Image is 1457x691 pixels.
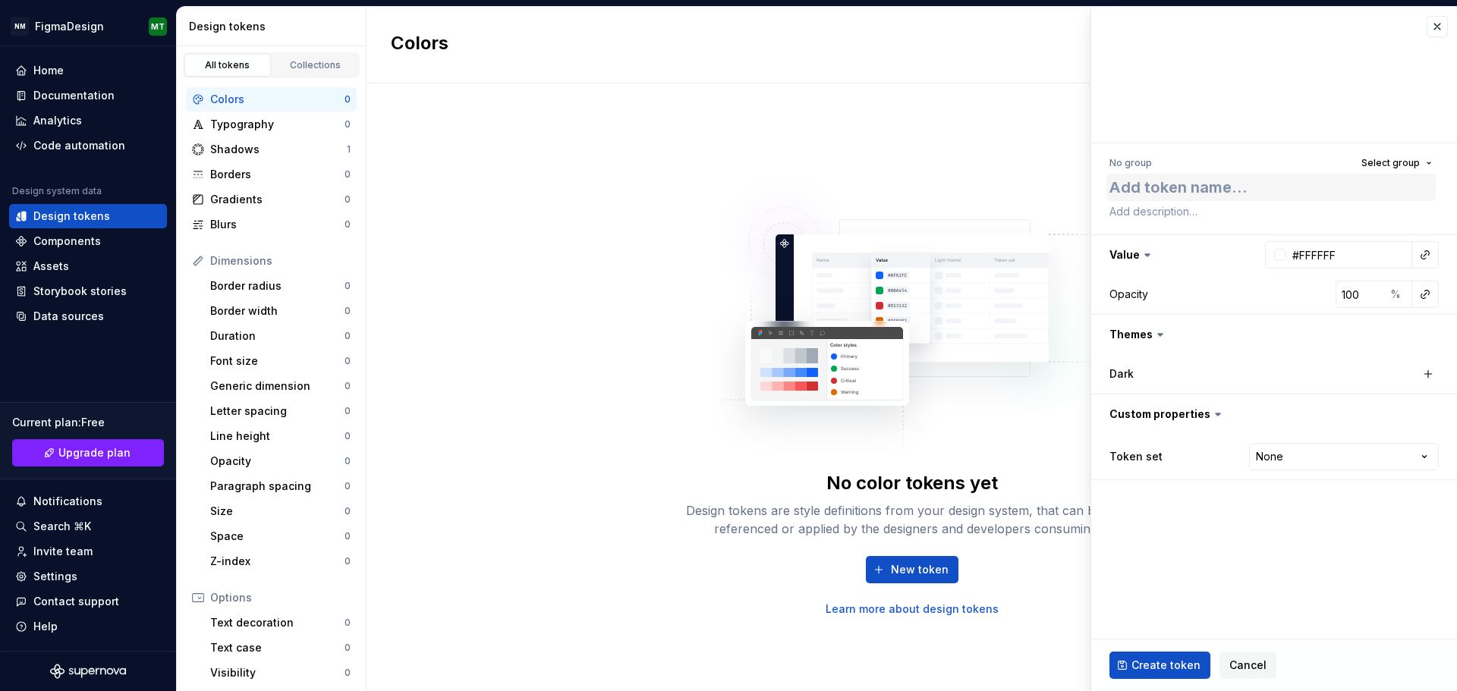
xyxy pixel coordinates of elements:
[347,143,351,155] div: 1
[204,374,357,398] a: Generic dimension0
[204,324,357,348] a: Duration0
[204,474,357,498] a: Paragraph spacing0
[9,229,167,253] a: Components
[204,636,357,660] a: Text case0
[204,299,357,323] a: Border width0
[9,108,167,133] a: Analytics
[210,192,345,207] div: Gradients
[1361,157,1420,169] span: Select group
[1109,287,1148,302] div: Opacity
[345,617,351,629] div: 0
[1355,152,1439,174] button: Select group
[186,112,357,137] a: Typography0
[345,118,351,130] div: 0
[50,664,126,679] svg: Supernova Logo
[210,590,351,605] div: Options
[33,113,82,128] div: Analytics
[33,494,102,509] div: Notifications
[9,133,167,158] a: Code automation
[210,554,345,569] div: Z-index
[204,274,357,298] a: Border radius0
[345,355,351,367] div: 0
[204,399,357,423] a: Letter spacing0
[9,254,167,278] a: Assets
[210,640,345,655] div: Text case
[33,309,104,324] div: Data sources
[186,212,357,237] a: Blurs0
[33,259,69,274] div: Assets
[9,614,167,639] button: Help
[210,404,345,419] div: Letter spacing
[210,167,345,182] div: Borders
[345,642,351,654] div: 0
[210,303,345,319] div: Border width
[210,504,345,519] div: Size
[151,20,165,33] div: MT
[204,449,357,473] a: Opacity0
[33,594,119,609] div: Contact support
[345,93,351,105] div: 0
[345,505,351,517] div: 0
[58,445,131,460] span: Upgrade plan
[33,234,101,249] div: Components
[345,168,351,181] div: 0
[9,304,167,328] a: Data sources
[204,661,357,685] a: Visibility0
[345,380,351,392] div: 0
[345,330,351,342] div: 0
[186,87,357,112] a: Colors0
[345,430,351,442] div: 0
[1229,658,1267,673] span: Cancel
[190,59,266,71] div: All tokens
[11,17,29,36] div: NM
[1109,652,1210,679] button: Create token
[345,530,351,542] div: 0
[210,253,351,269] div: Dimensions
[1109,157,1152,169] div: No group
[210,665,345,680] div: Visibility
[345,193,351,206] div: 0
[210,429,345,444] div: Line height
[210,378,345,394] div: Generic dimension
[204,424,357,448] a: Line height0
[186,137,357,162] a: Shadows1
[345,405,351,417] div: 0
[33,619,58,634] div: Help
[33,209,110,224] div: Design tokens
[3,10,173,42] button: NMFigmaDesignMT
[1109,366,1134,382] label: Dark
[33,88,115,103] div: Documentation
[9,279,167,303] a: Storybook stories
[866,556,958,583] button: New token
[210,479,345,494] div: Paragraph spacing
[345,480,351,492] div: 0
[210,142,347,157] div: Shadows
[210,615,345,630] div: Text decoration
[33,138,125,153] div: Code automation
[891,562,949,577] span: New token
[9,58,167,83] a: Home
[9,489,167,514] button: Notifications
[210,117,345,132] div: Typography
[278,59,354,71] div: Collections
[210,278,345,294] div: Border radius
[33,63,64,78] div: Home
[12,185,102,197] div: Design system data
[204,611,357,635] a: Text decoration0
[210,217,345,232] div: Blurs
[210,454,345,469] div: Opacity
[204,549,357,573] a: Z-index0
[33,569,77,584] div: Settings
[345,218,351,231] div: 0
[345,455,351,467] div: 0
[826,601,999,617] a: Learn more about design tokens
[391,31,448,58] h2: Colors
[9,514,167,539] button: Search ⌘K
[1336,281,1385,308] input: 100
[210,92,345,107] div: Colors
[33,544,93,559] div: Invite team
[9,204,167,228] a: Design tokens
[1219,652,1276,679] button: Cancel
[33,284,127,299] div: Storybook stories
